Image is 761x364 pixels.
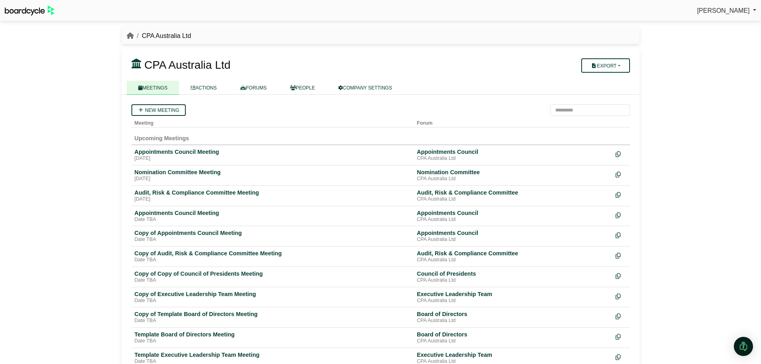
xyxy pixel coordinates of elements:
[135,209,411,217] div: Appointments Council Meeting
[135,290,411,298] div: Copy of Executive Leadership Team Meeting
[417,148,609,162] a: Appointments Council CPA Australia Ltd
[697,7,750,14] span: [PERSON_NAME]
[135,310,411,324] a: Copy of Template Board of Directors Meeting Date TBA
[135,148,411,155] div: Appointments Council Meeting
[135,135,189,141] span: Upcoming Meetings
[417,351,609,358] div: Executive Leadership Team
[135,155,411,162] div: [DATE]
[127,31,191,41] nav: breadcrumb
[135,277,411,284] div: Date TBA
[697,6,756,16] a: [PERSON_NAME]
[135,298,411,304] div: Date TBA
[417,148,609,155] div: Appointments Council
[135,310,411,318] div: Copy of Template Board of Directors Meeting
[135,270,411,284] a: Copy of Copy of Council of Presidents Meeting Date TBA
[616,189,627,200] div: Make a copy
[179,81,228,95] a: ACTIONS
[417,270,609,284] a: Council of Presidents CPA Australia Ltd
[417,270,609,277] div: Council of Presidents
[135,176,411,182] div: [DATE]
[417,290,609,298] div: Executive Leadership Team
[327,81,404,95] a: COMPANY SETTINGS
[135,250,411,263] a: Copy of Audit, Risk & Compliance Committee Meeting Date TBA
[417,155,609,162] div: CPA Australia Ltd
[135,338,411,344] div: Date TBA
[616,169,627,179] div: Make a copy
[135,217,411,223] div: Date TBA
[417,196,609,203] div: CPA Australia Ltd
[616,331,627,342] div: Make a copy
[5,6,54,16] img: BoardcycleBlackGreen-aaafeed430059cb809a45853b8cf6d952af9d84e6e89e1f1685b34bfd5cb7d64.svg
[417,250,609,257] div: Audit, Risk & Compliance Committee
[135,290,411,304] a: Copy of Executive Leadership Team Meeting Date TBA
[616,351,627,362] div: Make a copy
[417,237,609,243] div: CPA Australia Ltd
[417,189,609,196] div: Audit, Risk & Compliance Committee
[616,250,627,261] div: Make a copy
[417,189,609,203] a: Audit, Risk & Compliance Committee CPA Australia Ltd
[135,209,411,223] a: Appointments Council Meeting Date TBA
[135,257,411,263] div: Date TBA
[417,331,609,338] div: Board of Directors
[616,290,627,301] div: Make a copy
[135,229,411,243] a: Copy of Appointments Council Meeting Date TBA
[417,176,609,182] div: CPA Australia Ltd
[417,298,609,304] div: CPA Australia Ltd
[417,169,609,182] a: Nomination Committee CPA Australia Ltd
[414,116,612,127] th: Forum
[417,217,609,223] div: CPA Australia Ltd
[131,104,186,116] a: New meeting
[734,337,753,356] div: Open Intercom Messenger
[134,31,191,41] li: CPA Australia Ltd
[417,250,609,263] a: Audit, Risk & Compliance Committee CPA Australia Ltd
[417,318,609,324] div: CPA Australia Ltd
[135,196,411,203] div: [DATE]
[135,270,411,277] div: Copy of Copy of Council of Presidents Meeting
[417,169,609,176] div: Nomination Committee
[417,338,609,344] div: CPA Australia Ltd
[616,310,627,321] div: Make a copy
[417,209,609,217] div: Appointments Council
[135,237,411,243] div: Date TBA
[127,81,179,95] a: MEETINGS
[417,277,609,284] div: CPA Australia Ltd
[135,331,411,344] a: Template Board of Directors Meeting Date TBA
[417,290,609,304] a: Executive Leadership Team CPA Australia Ltd
[228,81,278,95] a: FORUMS
[135,189,411,196] div: Audit, Risk & Compliance Committee Meeting
[417,331,609,344] a: Board of Directors CPA Australia Ltd
[135,148,411,162] a: Appointments Council Meeting [DATE]
[144,59,230,71] span: CPA Australia Ltd
[135,169,411,176] div: Nomination Committee Meeting
[135,318,411,324] div: Date TBA
[135,169,411,182] a: Nomination Committee Meeting [DATE]
[417,229,609,237] div: Appointments Council
[581,58,630,73] button: Export
[616,209,627,220] div: Make a copy
[135,351,411,358] div: Template Executive Leadership Team Meeting
[417,310,609,318] div: Board of Directors
[616,229,627,240] div: Make a copy
[417,310,609,324] a: Board of Directors CPA Australia Ltd
[417,209,609,223] a: Appointments Council CPA Australia Ltd
[417,257,609,263] div: CPA Australia Ltd
[616,148,627,159] div: Make a copy
[135,250,411,257] div: Copy of Audit, Risk & Compliance Committee Meeting
[135,229,411,237] div: Copy of Appointments Council Meeting
[278,81,327,95] a: PEOPLE
[417,229,609,243] a: Appointments Council CPA Australia Ltd
[616,270,627,281] div: Make a copy
[135,189,411,203] a: Audit, Risk & Compliance Committee Meeting [DATE]
[135,331,411,338] div: Template Board of Directors Meeting
[131,116,414,127] th: Meeting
